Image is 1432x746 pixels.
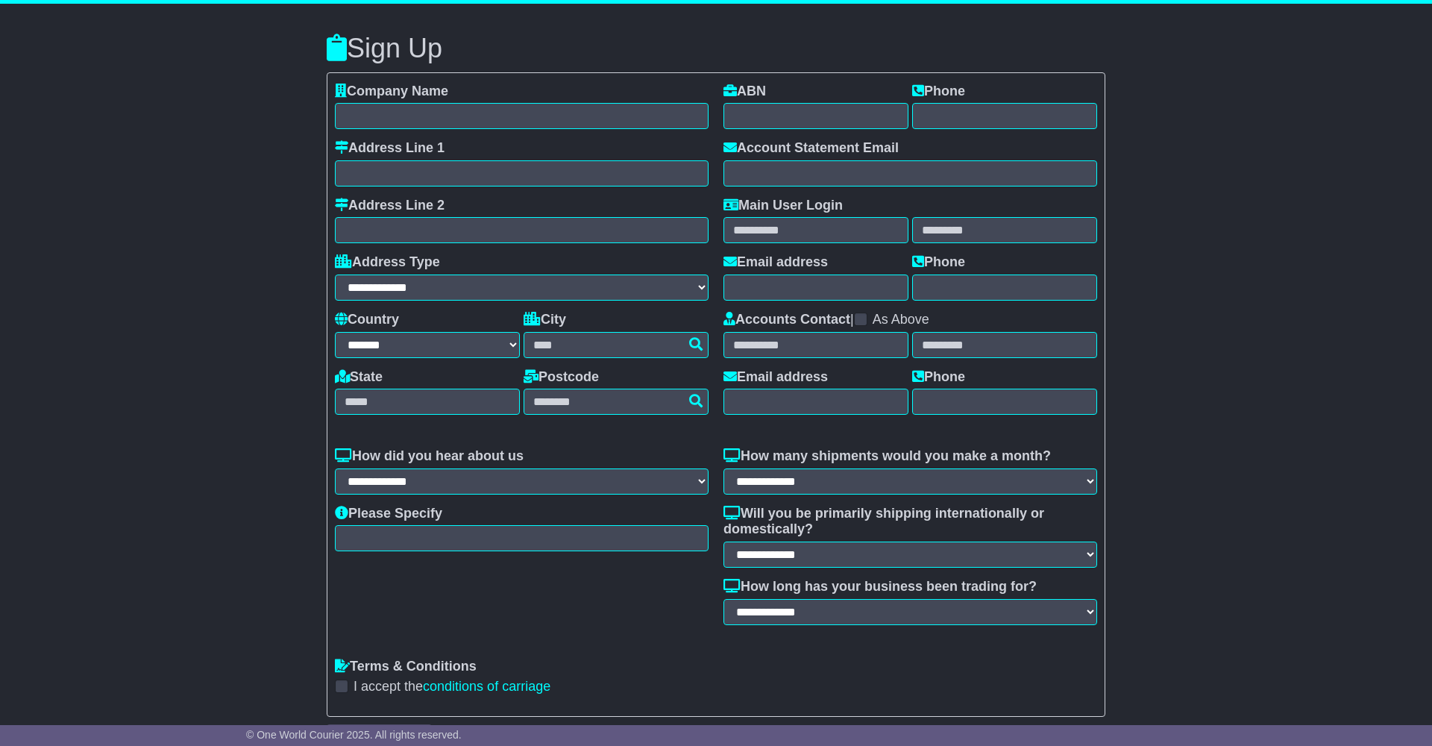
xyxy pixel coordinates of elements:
[335,254,440,271] label: Address Type
[335,312,399,328] label: Country
[423,679,550,694] a: conditions of carriage
[723,506,1097,538] label: Will you be primarily shipping internationally or domestically?
[354,679,550,695] label: I accept the
[873,312,929,328] label: As Above
[723,312,850,328] label: Accounts Contact
[335,659,477,675] label: Terms & Conditions
[335,84,448,100] label: Company Name
[723,312,1097,332] div: |
[723,369,828,386] label: Email address
[723,198,843,214] label: Main User Login
[912,369,965,386] label: Phone
[524,369,599,386] label: Postcode
[912,254,965,271] label: Phone
[335,369,383,386] label: State
[524,312,566,328] label: City
[335,448,524,465] label: How did you hear about us
[327,34,1105,63] h3: Sign Up
[723,254,828,271] label: Email address
[912,84,965,100] label: Phone
[335,506,442,522] label: Please Specify
[723,448,1051,465] label: How many shipments would you make a month?
[723,140,899,157] label: Account Statement Email
[335,198,445,214] label: Address Line 2
[335,140,445,157] label: Address Line 1
[723,84,766,100] label: ABN
[246,729,462,741] span: © One World Courier 2025. All rights reserved.
[723,579,1037,595] label: How long has your business been trading for?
